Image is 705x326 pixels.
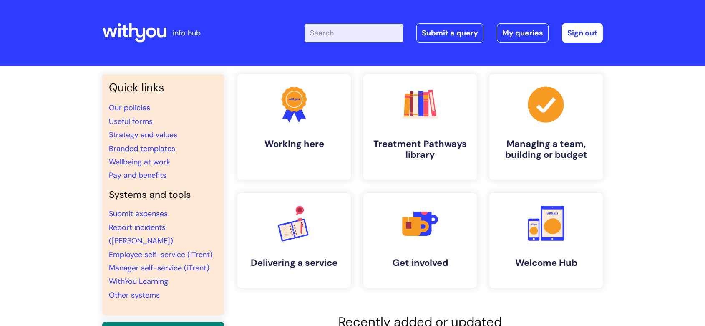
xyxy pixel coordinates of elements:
[370,258,470,268] h4: Get involved
[109,290,160,300] a: Other systems
[109,81,217,94] h3: Quick links
[489,74,603,180] a: Managing a team, building or budget
[109,209,168,219] a: Submit expenses
[109,189,217,201] h4: Systems and tools
[109,222,173,246] a: Report incidents ([PERSON_NAME])
[109,157,170,167] a: Wellbeing at work
[363,74,477,180] a: Treatment Pathways library
[109,130,177,140] a: Strategy and values
[109,103,150,113] a: Our policies
[109,276,168,286] a: WithYou Learning
[109,263,209,273] a: Manager self-service (iTrent)
[109,170,166,180] a: Pay and benefits
[244,139,344,149] h4: Working here
[109,250,213,260] a: Employee self-service (iTrent)
[237,193,351,288] a: Delivering a service
[109,144,175,154] a: Branded templates
[363,193,477,288] a: Get involved
[496,139,596,161] h4: Managing a team, building or budget
[489,193,603,288] a: Welcome Hub
[173,26,201,40] p: info hub
[497,23,549,43] a: My queries
[416,23,483,43] a: Submit a query
[496,258,596,268] h4: Welcome Hub
[562,23,603,43] a: Sign out
[305,24,403,42] input: Search
[305,23,603,43] div: | -
[244,258,344,268] h4: Delivering a service
[370,139,470,161] h4: Treatment Pathways library
[237,74,351,180] a: Working here
[109,116,153,126] a: Useful forms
